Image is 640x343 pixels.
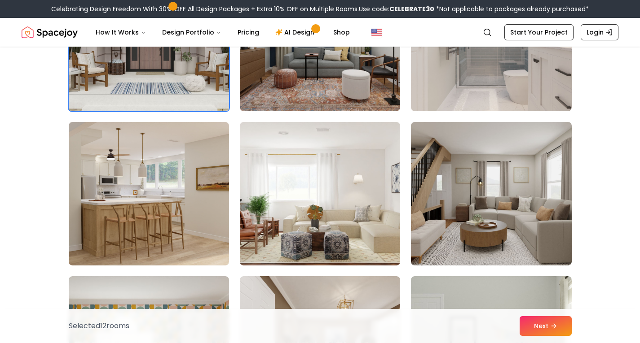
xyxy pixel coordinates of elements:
img: Room room-40 [69,122,229,265]
span: Use code: [359,4,434,13]
a: AI Design [268,23,324,41]
p: Selected 12 room s [69,321,129,331]
img: Spacejoy Logo [22,23,78,41]
img: United States [371,27,382,38]
b: CELEBRATE30 [389,4,434,13]
a: Shop [326,23,357,41]
button: Design Portfolio [155,23,229,41]
nav: Main [88,23,357,41]
button: Next [520,316,572,336]
img: Room room-42 [411,122,571,265]
a: Spacejoy [22,23,78,41]
a: Start Your Project [504,24,574,40]
div: Celebrating Design Freedom With 30% OFF All Design Packages + Extra 10% OFF on Multiple Rooms. [51,4,589,13]
span: *Not applicable to packages already purchased* [434,4,589,13]
nav: Global [22,18,618,47]
a: Pricing [230,23,266,41]
button: How It Works [88,23,153,41]
a: Login [581,24,618,40]
img: Room room-41 [240,122,400,265]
